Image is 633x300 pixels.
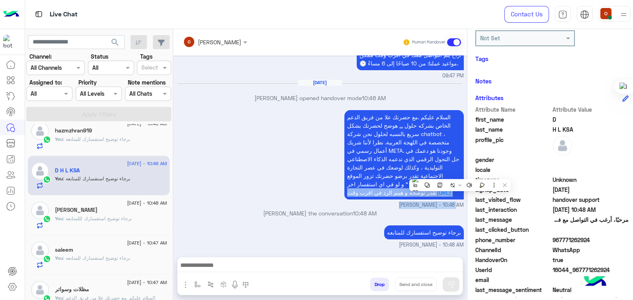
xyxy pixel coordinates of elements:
span: signup_date [475,186,551,194]
button: Trigger scenario [204,278,217,291]
img: WhatsApp [43,215,51,223]
span: 967771262924 [553,236,629,244]
span: 10:48 AM [362,95,386,101]
span: search [110,37,120,47]
label: Tags [140,52,152,61]
span: 2025-08-31T07:48:35.371Z [553,205,629,214]
h6: Notes [475,77,492,85]
p: 31/8/2025, 10:48 AM [384,225,464,239]
label: Note mentions [128,78,166,87]
img: hulul-logo.png [581,268,609,296]
small: Human Handover [412,39,445,45]
span: last_message [475,215,551,224]
img: Trigger scenario [207,281,214,288]
button: search [105,35,125,52]
span: برجاء توضيح استفسارك للمتابعه [63,176,130,182]
span: [DATE] - 10:48 AM [127,199,167,207]
img: WhatsApp [43,255,51,263]
span: D [553,115,629,124]
img: defaultAdmin.png [31,281,49,299]
p: [PERSON_NAME] the conversation [176,209,464,217]
span: phone_number [475,236,551,244]
span: timezone [475,176,551,184]
img: Logo [3,6,19,23]
p: 31/8/2025, 10:48 AM [344,110,464,199]
img: defaultAdmin.png [31,241,49,259]
label: Status [91,52,108,61]
h5: hazmzhran919 [55,127,92,134]
a: Contact Us [504,6,549,23]
span: [DATE] - 10:48 AM [127,160,167,167]
span: 2025-08-30T18:47:22.982Z [553,186,629,194]
h6: Attributes [475,94,504,101]
img: tab [34,9,44,19]
span: مرحبًا، أرغب في التواصل مع فريق المبيعات [553,215,629,224]
span: 0 [553,286,629,294]
span: null [553,225,629,234]
span: 10:48 AM [353,210,377,217]
img: select flow [194,281,201,288]
span: You [55,176,63,182]
p: Live Chat [50,9,78,20]
a: tab [555,6,571,23]
span: UserId [475,266,551,274]
span: email [475,276,551,284]
span: last_message_sentiment [475,286,551,294]
img: send voice note [230,280,240,290]
span: برجاء توضيح استفسارك للمتابعه [63,255,130,261]
span: 16044_967771262924 [553,266,629,274]
span: 09:47 PM [442,72,464,80]
img: profile [619,10,629,20]
img: defaultAdmin.png [31,122,49,140]
span: last_clicked_button [475,225,551,234]
span: null [553,156,629,164]
span: profile_pic [475,136,551,154]
span: H L KSA [553,125,629,134]
img: defaultAdmin.png [553,136,572,156]
span: null [553,276,629,284]
button: create order [217,278,230,291]
span: handover support [553,195,629,204]
span: last_name [475,125,551,134]
span: Unknown [553,176,629,184]
label: Channel: [29,52,52,61]
span: locale [475,166,551,174]
span: first_name [475,115,551,124]
span: last_visited_flow [475,195,551,204]
h5: saleem [55,247,73,253]
span: You [55,255,63,261]
h5: D H L KSA [55,167,80,174]
h6: Tags [475,55,629,62]
span: برجاء توضيح استفسارك للمتابعه [63,136,130,142]
label: Assigned to: [29,78,62,87]
span: last_interaction [475,205,551,214]
span: [PERSON_NAME] - 10:48 AM [399,201,464,209]
h5: مظلات وسواتر [55,286,89,293]
div: Select [140,63,158,73]
span: Attribute Value [553,105,629,114]
img: defaultAdmin.png [31,162,49,180]
img: tab [558,10,567,19]
button: Send and close [395,278,437,291]
span: null [553,166,629,174]
span: HandoverOn [475,256,551,264]
img: tab [580,10,589,19]
span: You [55,136,63,142]
img: WhatsApp [43,136,51,144]
span: السلام عليكم .مع حضرتك علا من فريق الدعم الخاص بشركه حلول ,,, هوضح لحضرتك بشكل سريع بالنسبه لحلول... [347,114,459,196]
span: [DATE] - 10:47 AM [127,279,167,286]
img: defaultAdmin.png [31,201,49,219]
img: WhatsApp [43,176,51,184]
h6: [DATE] [298,80,342,85]
h5: محمد الشرعبي [55,207,98,213]
span: You [55,215,63,221]
a: [URL] [437,189,451,196]
img: 114004088273201 [3,35,18,49]
span: برجاء توضيح استفسارك لللمتابعه [63,215,132,221]
img: create order [221,281,227,288]
button: Apply Filters [26,107,171,121]
span: gender [475,156,551,164]
span: Attribute Name [475,105,551,114]
button: select flow [191,278,204,291]
label: Priority [78,78,97,87]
